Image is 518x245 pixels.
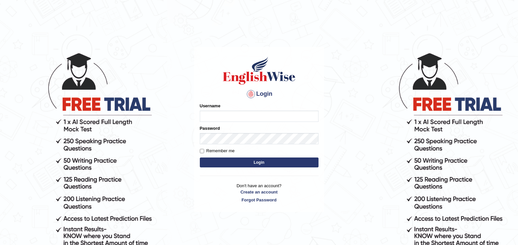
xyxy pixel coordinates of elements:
input: Remember me [200,149,204,153]
h4: Login [200,89,319,99]
a: Forgot Password [200,197,319,203]
img: Logo of English Wise sign in for intelligent practice with AI [222,56,297,86]
label: Remember me [200,148,235,154]
label: Password [200,125,220,131]
a: Create an account [200,189,319,195]
p: Don't have an account? [200,183,319,203]
button: Login [200,157,319,167]
label: Username [200,103,221,109]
